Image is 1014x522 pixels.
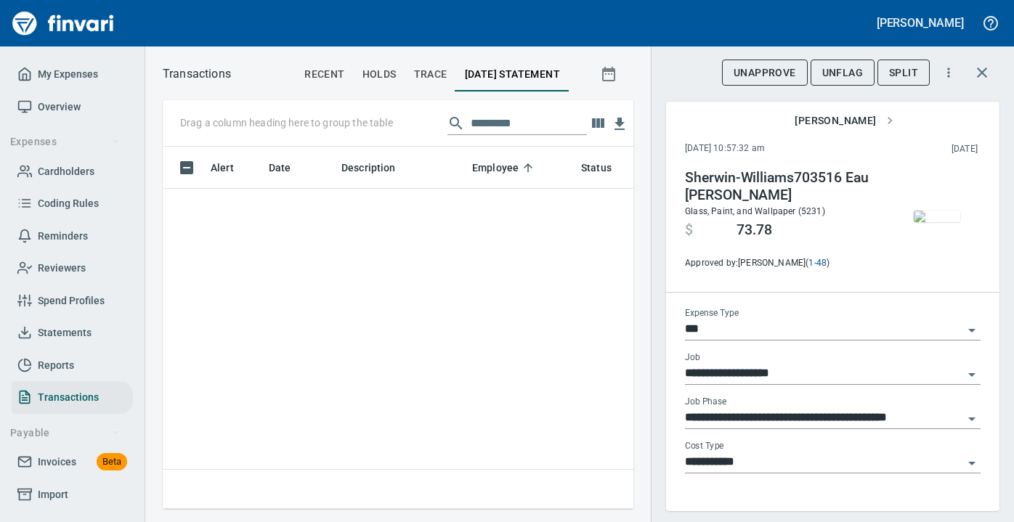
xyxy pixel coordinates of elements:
[722,60,808,86] button: UnApprove
[789,107,899,134] button: [PERSON_NAME]
[889,64,918,82] span: Split
[685,309,739,318] label: Expense Type
[211,159,253,176] span: Alert
[877,60,930,86] button: Split
[12,478,133,511] a: Import
[587,113,609,134] button: Choose columns to display
[914,211,960,222] img: receipts%2Fmarketjohnson%2F2025-10-02%2F7EoQjcTlMQeykoQ4HikGh9djkTK2__SK8p2NwWmfohUtkKr0To_thumb.jpg
[465,65,560,83] span: [DATE] Statement
[12,285,133,317] a: Spend Profiles
[877,15,964,30] h5: [PERSON_NAME]
[414,65,447,83] span: trace
[38,324,92,342] span: Statements
[472,159,538,176] span: Employee
[962,364,982,385] button: Open
[38,195,99,213] span: Coding Rules
[4,129,126,155] button: Expenses
[685,256,883,271] span: Approved by: [PERSON_NAME] ( )
[38,227,88,245] span: Reminders
[12,58,133,91] a: My Expenses
[12,155,133,188] a: Cardholders
[38,163,94,181] span: Cardholders
[873,12,968,34] button: [PERSON_NAME]
[581,159,630,176] span: Status
[472,159,519,176] span: Employee
[859,142,978,157] span: This charge was settled by the merchant and appears on the 2025/10/04 statement.
[362,65,397,83] span: holds
[10,133,120,151] span: Expenses
[38,259,86,277] span: Reviewers
[12,349,133,382] a: Reports
[12,220,133,253] a: Reminders
[38,486,68,504] span: Import
[12,381,133,414] a: Transactions
[685,206,825,216] span: Glass, Paint, and Wallpaper (5231)
[341,159,396,176] span: Description
[38,453,76,471] span: Invoices
[38,388,99,407] span: Transactions
[211,159,234,176] span: Alert
[962,320,982,340] button: Open
[685,398,726,407] label: Job Phase
[97,454,127,470] span: Beta
[180,115,393,130] p: Drag a column heading here to group the table
[163,65,231,83] p: Transactions
[38,292,105,310] span: Spend Profiles
[163,65,231,83] nav: breadcrumb
[269,159,310,176] span: Date
[962,453,982,473] button: Open
[38,356,74,375] span: Reports
[4,420,126,446] button: Payable
[734,64,796,82] span: UnApprove
[737,221,772,239] span: 73.78
[685,142,859,156] span: [DATE] 10:57:32 am
[341,159,415,176] span: Description
[811,60,875,86] button: UnFlag
[12,187,133,220] a: Coding Rules
[795,112,893,130] span: [PERSON_NAME]
[808,258,827,268] a: 1-48
[822,64,863,82] span: UnFlag
[609,113,630,135] button: Download table
[12,91,133,123] a: Overview
[304,65,344,83] span: recent
[269,159,291,176] span: Date
[10,424,120,442] span: Payable
[685,354,700,362] label: Job
[933,57,965,89] button: More
[685,169,883,204] h4: Sherwin-Williams703516 Eau [PERSON_NAME]
[38,65,98,83] span: My Expenses
[685,221,693,239] span: $
[9,6,118,41] img: Finvari
[12,252,133,285] a: Reviewers
[38,98,81,116] span: Overview
[12,446,133,478] a: InvoicesBeta
[12,317,133,349] a: Statements
[962,409,982,429] button: Open
[685,442,724,451] label: Cost Type
[965,55,999,90] button: Close transaction
[581,159,612,176] span: Status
